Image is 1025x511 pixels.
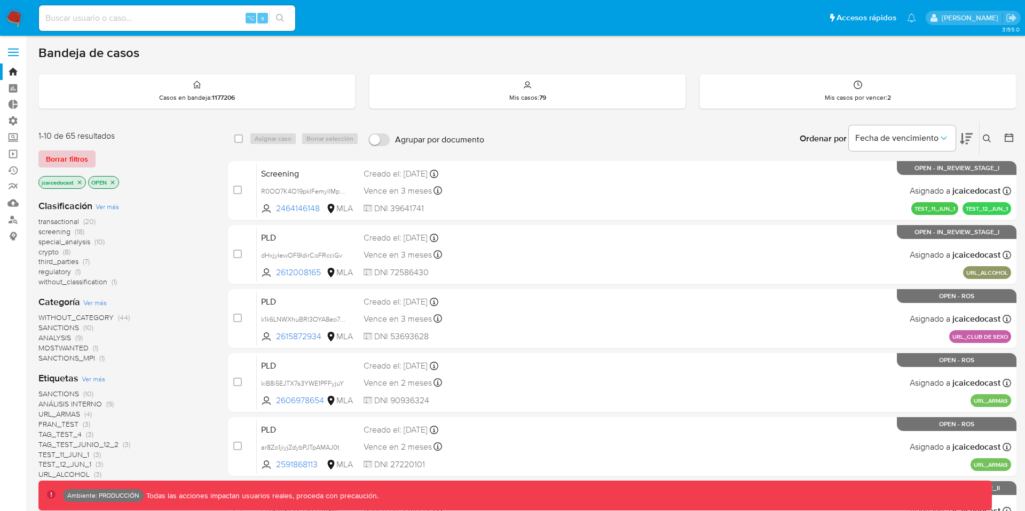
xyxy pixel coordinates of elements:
input: Buscar usuario o caso... [39,11,295,25]
a: Salir [1006,12,1017,23]
span: s [261,13,264,23]
p: Todas las acciones impactan usuarios reales, proceda con precaución. [144,491,379,501]
p: juan.caicedocastro@mercadolibre.com.co [942,13,1002,23]
a: Notificaciones [907,13,916,22]
p: Ambiente: PRODUCCIÓN [67,493,139,498]
span: ⌥ [247,13,255,23]
button: search-icon [269,11,291,26]
span: Accesos rápidos [837,12,896,23]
